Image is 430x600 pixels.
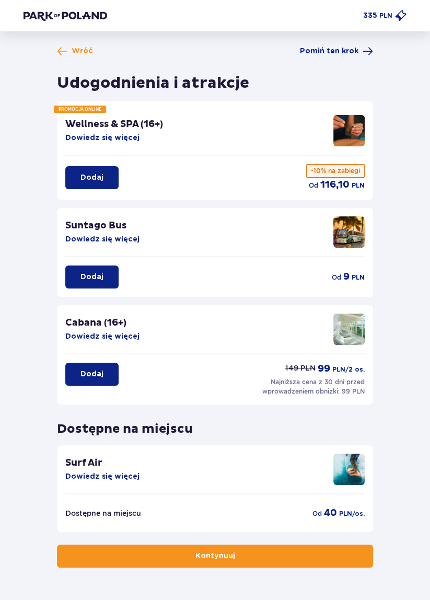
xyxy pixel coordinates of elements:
[312,509,322,518] span: od
[333,216,365,248] img: attraction
[195,551,235,561] p: Kontynuuj
[65,133,140,143] button: Dowiedz się więcej
[80,369,103,379] p: Dodaj
[363,10,377,21] p: 335
[24,10,107,21] img: Park of Poland logo
[309,181,318,190] span: od
[65,457,102,469] p: Surf Air
[343,271,350,283] span: 9
[57,413,193,437] p: Dostępne na miejscu
[65,118,163,131] p: Wellness & SPA (16+)
[300,46,373,56] a: Pomiń ten krok
[65,508,141,518] p: Dostępne na miejscu
[80,172,103,183] p: Dodaj
[65,471,140,482] button: Dowiedz się więcej
[306,164,365,178] p: -10% na zabiegi
[57,46,93,56] a: Wróć
[300,46,358,56] span: Pomiń ten krok
[72,46,93,56] span: Wróć
[80,272,103,282] p: Dodaj
[333,115,365,146] img: attraction
[54,106,106,113] div: PROMOCJA ONLINE
[65,220,126,232] p: Suntago Bus
[332,273,341,282] span: od
[339,509,365,518] span: PLN /os.
[57,545,373,568] button: Kontynuuj
[352,181,365,190] span: PLN
[352,273,365,282] span: PLN
[65,363,119,386] button: Dodaj
[333,454,365,485] img: attraction
[379,11,392,20] p: PLN
[65,317,126,329] p: Cabana (16+)
[65,234,140,245] button: Dowiedz się więcej
[260,377,365,396] p: Najniższa cena z 30 dni przed wprowadzeniem obniżki: 99 PLN
[65,266,119,289] button: Dodaj
[333,314,365,345] img: attraction
[324,507,337,520] span: 40
[65,166,119,189] button: Dodaj
[318,363,330,375] span: 99
[57,73,249,93] h1: Udogodnienia i atrakcje
[285,363,316,373] p: 149 PLN
[332,365,365,374] span: PLN /2 os.
[65,331,140,342] button: Dowiedz się więcej
[320,179,350,191] span: 116,10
